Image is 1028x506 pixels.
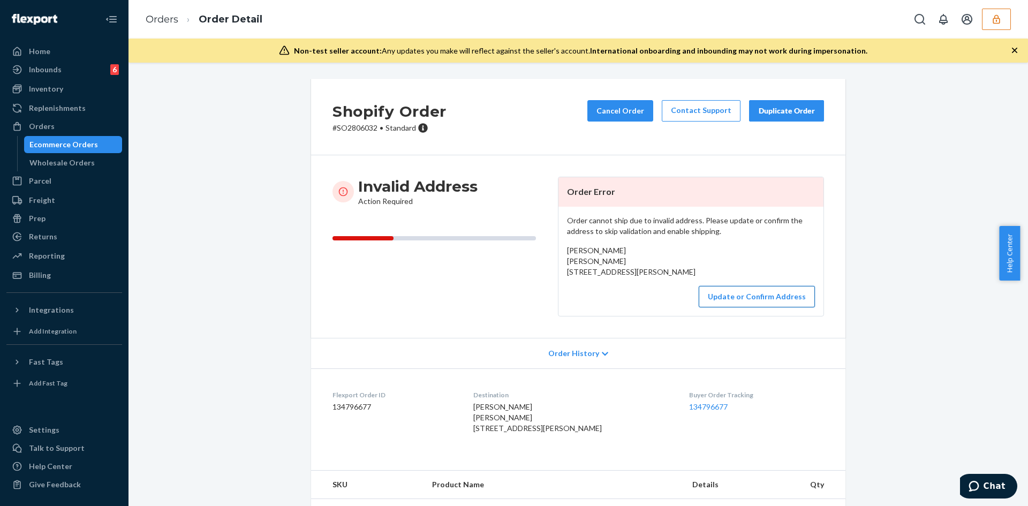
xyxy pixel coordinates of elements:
[699,286,815,307] button: Update or Confirm Address
[558,177,823,207] header: Order Error
[424,471,684,499] th: Product Name
[473,390,672,399] dt: Destination
[590,46,867,55] span: International onboarding and inbounding may not work during impersonation.
[548,348,599,359] span: Order History
[6,210,122,227] a: Prep
[29,461,72,472] div: Help Center
[6,172,122,190] a: Parcel
[567,246,696,276] span: [PERSON_NAME] [PERSON_NAME] [STREET_ADDRESS][PERSON_NAME]
[294,46,867,56] div: Any updates you make will reflect against the seller's account.
[933,9,954,30] button: Open notifications
[385,123,416,132] span: Standard
[909,9,931,30] button: Open Search Box
[29,195,55,206] div: Freight
[689,402,728,411] a: 134796677
[29,157,95,168] div: Wholesale Orders
[332,402,456,412] dd: 134796677
[6,267,122,284] a: Billing
[29,64,62,75] div: Inbounds
[332,390,456,399] dt: Flexport Order ID
[6,458,122,475] a: Help Center
[6,421,122,439] a: Settings
[6,476,122,493] button: Give Feedback
[473,402,602,433] span: [PERSON_NAME] [PERSON_NAME] [STREET_ADDRESS][PERSON_NAME]
[6,375,122,392] a: Add Fast Tag
[956,9,978,30] button: Open account menu
[29,213,46,224] div: Prep
[29,231,57,242] div: Returns
[358,177,478,207] div: Action Required
[6,118,122,135] a: Orders
[110,64,119,75] div: 6
[29,251,65,261] div: Reporting
[6,192,122,209] a: Freight
[332,123,447,133] p: # SO2806032
[332,100,447,123] h2: Shopify Order
[6,100,122,117] a: Replenishments
[29,305,74,315] div: Integrations
[960,474,1017,501] iframe: Opens a widget where you can chat to one of our agents
[6,323,122,340] a: Add Integration
[689,390,824,399] dt: Buyer Order Tracking
[6,247,122,265] a: Reporting
[6,80,122,97] a: Inventory
[380,123,383,132] span: •
[24,136,123,153] a: Ecommerce Orders
[6,440,122,457] button: Talk to Support
[29,479,81,490] div: Give Feedback
[29,327,77,336] div: Add Integration
[311,471,424,499] th: SKU
[146,13,178,25] a: Orders
[29,270,51,281] div: Billing
[6,61,122,78] a: Inbounds6
[29,176,51,186] div: Parcel
[567,215,815,237] p: Order cannot ship due to invalid address. Please update or confirm the address to skip validation...
[6,353,122,371] button: Fast Tags
[999,226,1020,281] button: Help Center
[12,14,57,25] img: Flexport logo
[29,425,59,435] div: Settings
[29,379,67,388] div: Add Fast Tag
[684,471,802,499] th: Details
[29,103,86,114] div: Replenishments
[101,9,122,30] button: Close Navigation
[29,139,98,150] div: Ecommerce Orders
[6,228,122,245] a: Returns
[24,154,123,171] a: Wholesale Orders
[802,471,845,499] th: Qty
[662,100,740,122] a: Contact Support
[749,100,824,122] button: Duplicate Order
[29,121,55,132] div: Orders
[358,177,478,196] h3: Invalid Address
[29,46,50,57] div: Home
[294,46,382,55] span: Non-test seller account:
[6,301,122,319] button: Integrations
[29,357,63,367] div: Fast Tags
[137,4,271,35] ol: breadcrumbs
[758,105,815,116] div: Duplicate Order
[29,443,85,454] div: Talk to Support
[29,84,63,94] div: Inventory
[199,13,262,25] a: Order Detail
[6,43,122,60] a: Home
[587,100,653,122] button: Cancel Order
